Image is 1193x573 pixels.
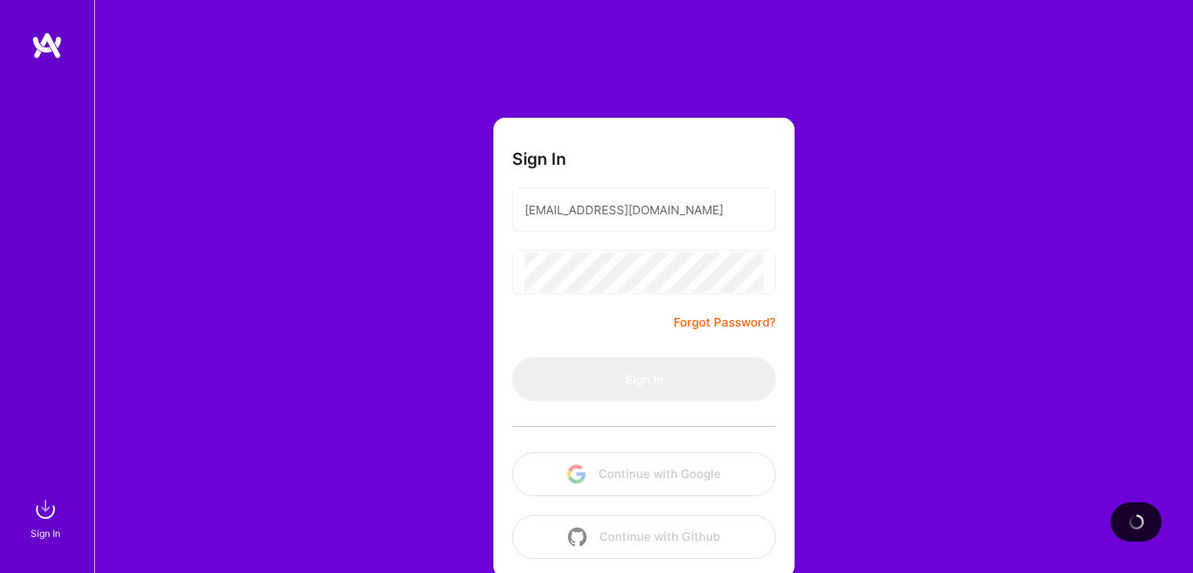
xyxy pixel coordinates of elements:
button: Continue with Google [512,452,776,496]
img: loading [1127,513,1144,531]
a: Forgot Password? [674,313,776,332]
div: Sign In [31,525,60,542]
img: icon [568,527,587,546]
a: sign inSign In [33,494,61,542]
img: icon [567,465,586,484]
img: logo [31,31,63,60]
h3: Sign In [512,149,566,169]
button: Continue with Github [512,515,776,559]
img: sign in [30,494,61,525]
button: Sign In [512,357,776,401]
input: Email... [525,190,763,230]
